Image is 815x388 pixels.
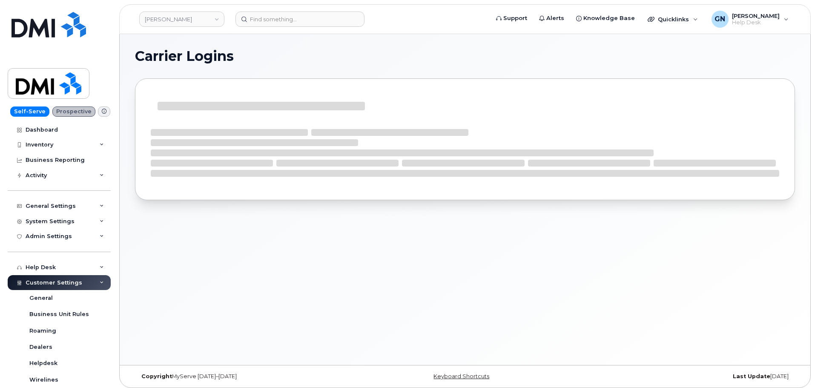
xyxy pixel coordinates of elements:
div: MyServe [DATE]–[DATE] [135,373,355,380]
strong: Last Update [733,373,770,379]
a: Keyboard Shortcuts [433,373,489,379]
strong: Copyright [141,373,172,379]
div: [DATE] [575,373,795,380]
span: Carrier Logins [135,50,234,63]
